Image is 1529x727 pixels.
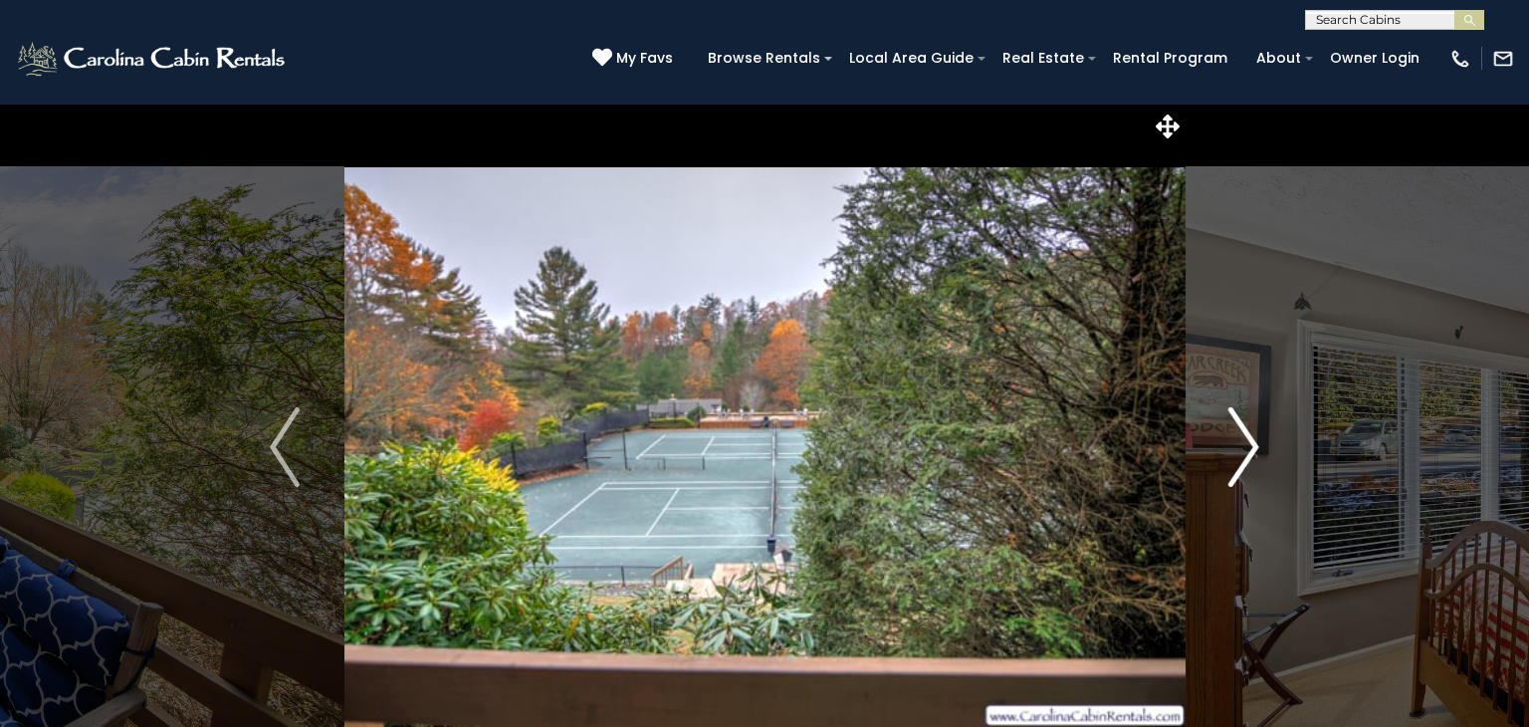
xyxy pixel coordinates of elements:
[15,39,291,79] img: White-1-2.png
[1320,43,1429,74] a: Owner Login
[616,48,673,69] span: My Favs
[839,43,983,74] a: Local Area Guide
[992,43,1094,74] a: Real Estate
[698,43,830,74] a: Browse Rentals
[270,407,300,487] img: arrow
[1449,48,1471,70] img: phone-regular-white.png
[1103,43,1237,74] a: Rental Program
[592,48,678,70] a: My Favs
[1246,43,1311,74] a: About
[1492,48,1514,70] img: mail-regular-white.png
[1229,407,1259,487] img: arrow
